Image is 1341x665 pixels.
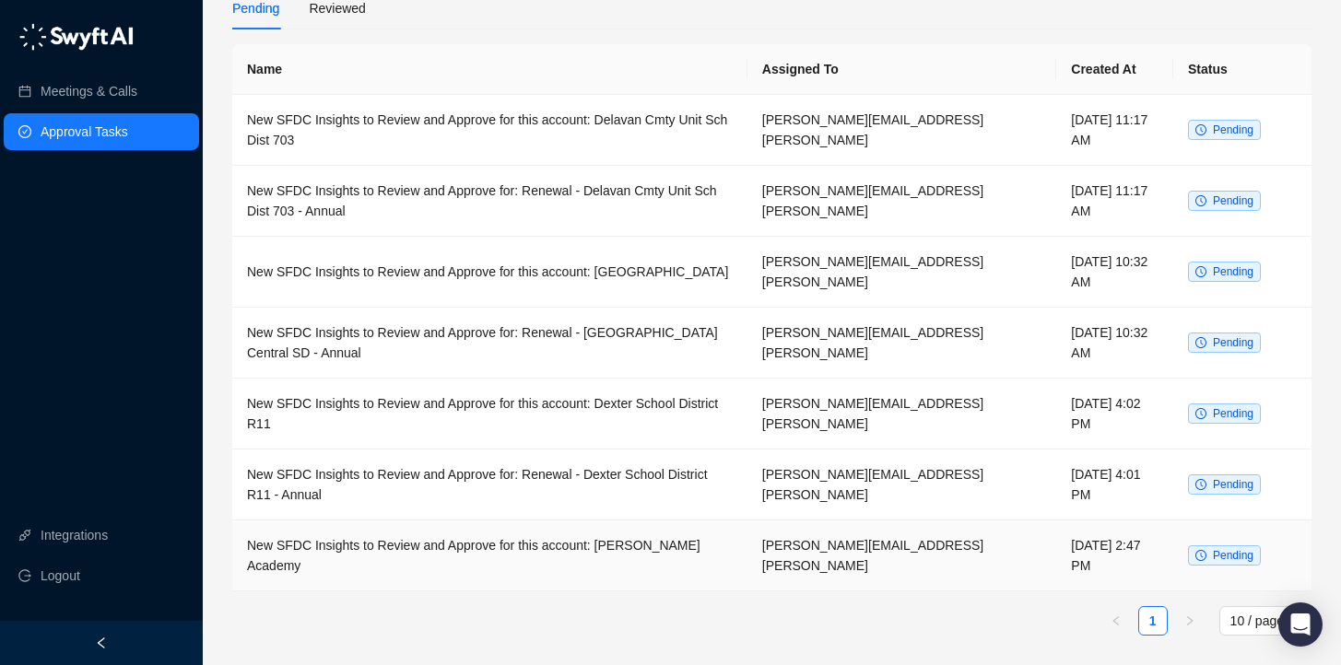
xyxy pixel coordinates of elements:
td: [PERSON_NAME][EMAIL_ADDRESS][PERSON_NAME] [747,379,1056,449]
th: Status [1173,44,1312,95]
img: logo-05li4sbe.png [18,23,134,51]
span: right [1184,615,1195,626]
td: [PERSON_NAME][EMAIL_ADDRESS][PERSON_NAME] [747,520,1056,591]
li: Previous Page [1101,606,1131,636]
span: clock-circle [1195,550,1206,561]
span: left [95,636,108,649]
span: Pending [1213,336,1253,349]
div: Page Size [1219,606,1312,636]
span: logout [18,569,31,582]
span: clock-circle [1195,195,1206,206]
td: New SFDC Insights to Review and Approve for this account: [GEOGRAPHIC_DATA] [232,237,747,308]
td: New SFDC Insights to Review and Approve for: Renewal - Dexter School District R11 - Annual [232,449,747,520]
td: [DATE] 4:02 PM [1056,379,1173,449]
span: Logout [41,557,80,594]
span: clock-circle [1195,479,1206,490]
th: Name [232,44,747,95]
td: New SFDC Insights to Review and Approve for this account: Dexter School District R11 [232,379,747,449]
td: [DATE] 11:17 AM [1056,95,1173,166]
span: left [1111,615,1122,626]
div: Open Intercom Messenger [1278,602,1323,647]
td: [DATE] 10:32 AM [1056,237,1173,308]
span: 10 / page [1230,607,1300,635]
li: 1 [1138,606,1168,636]
span: clock-circle [1195,337,1206,348]
span: Pending [1213,407,1253,420]
td: New SFDC Insights to Review and Approve for this account: [PERSON_NAME] Academy [232,520,747,591]
button: left [1101,606,1131,636]
td: [DATE] 2:47 PM [1056,520,1173,591]
td: [PERSON_NAME][EMAIL_ADDRESS][PERSON_NAME] [747,237,1056,308]
td: [DATE] 11:17 AM [1056,166,1173,237]
td: New SFDC Insights to Review and Approve for: Renewal - [GEOGRAPHIC_DATA] Central SD - Annual [232,308,747,379]
li: Next Page [1175,606,1205,636]
span: clock-circle [1195,266,1206,277]
span: Pending [1213,194,1253,207]
td: [PERSON_NAME][EMAIL_ADDRESS][PERSON_NAME] [747,449,1056,520]
a: Integrations [41,517,108,554]
th: Assigned To [747,44,1056,95]
span: clock-circle [1195,408,1206,419]
td: New SFDC Insights to Review and Approve for: Renewal - Delavan Cmty Unit Sch Dist 703 - Annual [232,166,747,237]
a: 1 [1139,607,1167,635]
span: Pending [1213,478,1253,491]
span: Pending [1213,123,1253,136]
td: New SFDC Insights to Review and Approve for this account: Delavan Cmty Unit Sch Dist 703 [232,95,747,166]
td: [DATE] 10:32 AM [1056,308,1173,379]
td: [PERSON_NAME][EMAIL_ADDRESS][PERSON_NAME] [747,95,1056,166]
span: clock-circle [1195,124,1206,135]
span: Pending [1213,549,1253,562]
td: [DATE] 4:01 PM [1056,449,1173,520]
td: [PERSON_NAME][EMAIL_ADDRESS][PERSON_NAME] [747,308,1056,379]
a: Meetings & Calls [41,73,137,110]
button: right [1175,606,1205,636]
td: [PERSON_NAME][EMAIL_ADDRESS][PERSON_NAME] [747,166,1056,237]
span: Pending [1213,265,1253,278]
th: Created At [1056,44,1173,95]
a: Approval Tasks [41,113,128,150]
